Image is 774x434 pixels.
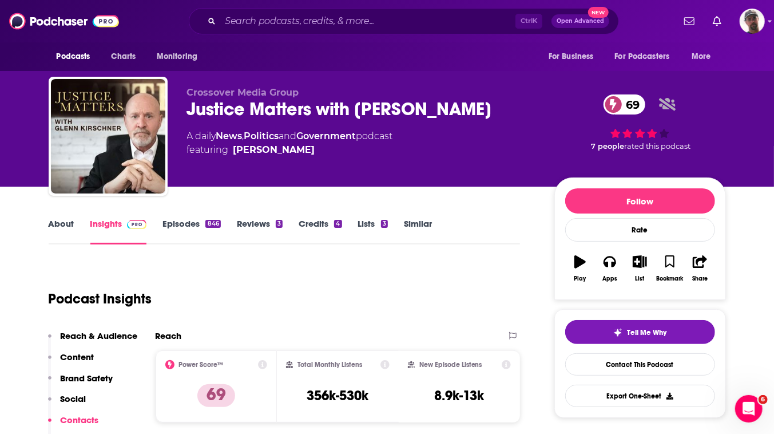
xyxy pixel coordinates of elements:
[404,218,432,244] a: Similar
[48,393,86,415] button: Social
[187,129,393,157] div: A daily podcast
[9,10,119,32] img: Podchaser - Follow, Share and Rate Podcasts
[740,9,765,34] img: User Profile
[735,395,763,423] iframe: Intercom live chat
[57,49,90,65] span: Podcasts
[602,275,617,282] div: Apps
[565,248,595,289] button: Play
[627,328,666,337] span: Tell Me Why
[179,361,224,369] h2: Power Score™
[48,330,138,352] button: Reach & Audience
[604,94,646,115] a: 69
[61,393,86,404] p: Social
[759,395,768,404] span: 6
[149,46,212,68] button: open menu
[684,46,725,68] button: open menu
[655,248,685,289] button: Bookmark
[156,330,182,341] h2: Reach
[656,275,683,282] div: Bookmark
[237,218,283,244] a: Reviews3
[624,142,690,151] span: rated this podcast
[685,248,715,289] button: Share
[740,9,765,34] span: Logged in as cjPurdy
[189,8,619,34] div: Search podcasts, credits, & more...
[279,131,297,141] span: and
[307,387,368,404] h3: 356k-530k
[334,220,342,228] div: 4
[381,220,388,228] div: 3
[197,384,235,407] p: 69
[187,143,393,157] span: featuring
[61,415,99,425] p: Contacts
[297,131,356,141] a: Government
[565,188,715,214] button: Follow
[127,220,147,229] img: Podchaser Pro
[216,131,243,141] a: News
[435,387,485,404] h3: 8.9k-13k
[708,11,726,31] a: Show notifications dropdown
[613,328,622,337] img: tell me why sparkle
[515,14,542,29] span: Ctrl K
[615,49,670,65] span: For Podcasters
[61,330,138,341] p: Reach & Audience
[48,373,113,394] button: Brand Safety
[49,290,152,307] h1: Podcast Insights
[565,218,715,242] div: Rate
[574,275,586,282] div: Play
[740,9,765,34] button: Show profile menu
[49,218,74,244] a: About
[233,143,315,157] div: [PERSON_NAME]
[591,142,624,151] span: 7 people
[157,49,197,65] span: Monitoring
[565,385,715,407] button: Export One-Sheet
[625,248,654,289] button: List
[692,49,711,65] span: More
[187,87,299,98] span: Crossover Media Group
[565,353,715,376] a: Contact This Podcast
[205,220,220,228] div: 846
[90,218,147,244] a: InsightsPodchaser Pro
[595,248,625,289] button: Apps
[588,7,609,18] span: New
[112,49,136,65] span: Charts
[358,218,388,244] a: Lists3
[419,361,482,369] h2: New Episode Listens
[297,361,362,369] h2: Total Monthly Listens
[557,18,604,24] span: Open Advanced
[244,131,279,141] a: Politics
[692,275,708,282] div: Share
[636,275,645,282] div: List
[549,49,594,65] span: For Business
[51,79,165,194] img: Justice Matters with Glenn Kirschner
[615,94,646,115] span: 69
[565,320,715,344] button: tell me why sparkleTell Me Why
[220,12,515,30] input: Search podcasts, credits, & more...
[276,220,283,228] div: 3
[61,373,113,384] p: Brand Safety
[299,218,342,244] a: Credits4
[541,46,608,68] button: open menu
[554,87,726,158] div: 69 7 peoplerated this podcast
[608,46,686,68] button: open menu
[162,218,220,244] a: Episodes846
[61,352,94,362] p: Content
[243,131,244,141] span: ,
[680,11,699,31] a: Show notifications dropdown
[48,352,94,373] button: Content
[104,46,143,68] a: Charts
[551,14,609,28] button: Open AdvancedNew
[49,46,105,68] button: open menu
